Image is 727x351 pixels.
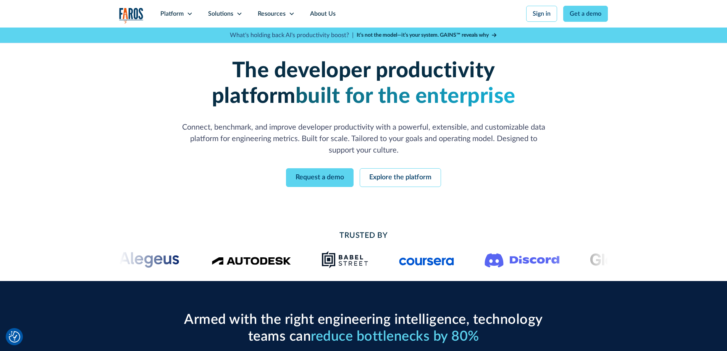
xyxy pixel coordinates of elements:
[258,9,286,18] div: Resources
[180,122,547,156] p: Connect, benchmark, and improve developer productivity with a powerful, extensible, and customiza...
[311,330,479,343] span: reduce bottlenecks by 80%
[296,86,515,107] span: built for the enterprise
[212,255,291,265] img: Logo of the design software company Autodesk.
[526,6,557,22] a: Sign in
[180,58,547,109] h1: The developer productivity platform
[485,252,560,268] img: Logo of the communication platform Discord.
[102,250,181,269] img: Alegeus logo
[119,8,144,23] a: home
[563,6,608,22] a: Get a demo
[360,168,441,187] a: Explore the platform
[357,32,489,38] strong: It’s not the model—it’s your system. GAINS™ reveals why
[160,9,184,18] div: Platform
[230,31,354,40] p: What's holding back AI's productivity boost? |
[286,168,354,187] a: Request a demo
[9,331,20,343] img: Revisit consent button
[208,9,233,18] div: Solutions
[180,230,547,241] h2: Trusted By
[357,31,497,39] a: It’s not the model—it’s your system. GAINS™ reveals why
[9,331,20,343] button: Cookie Settings
[399,253,454,266] img: Logo of the online learning platform Coursera.
[119,8,144,23] img: Logo of the analytics and reporting company Faros.
[180,312,547,344] h2: Armed with the right engineering intelligence, technology teams can
[322,250,369,269] img: Babel Street logo png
